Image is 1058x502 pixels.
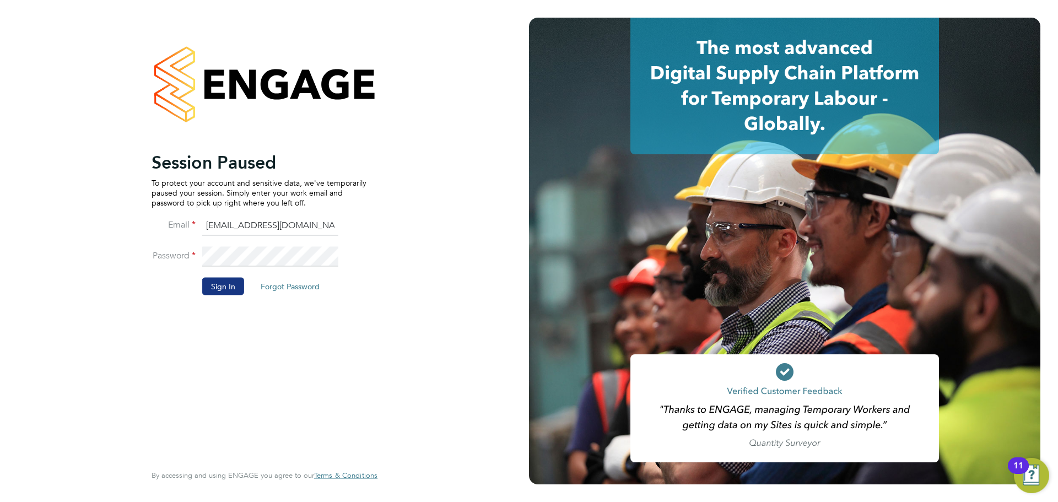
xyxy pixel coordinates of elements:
label: Password [152,250,196,261]
button: Sign In [202,277,244,295]
a: Terms & Conditions [314,471,377,480]
span: By accessing and using ENGAGE you agree to our [152,471,377,480]
button: Forgot Password [252,277,328,295]
p: To protect your account and sensitive data, we've temporarily paused your session. Simply enter y... [152,177,366,208]
h2: Session Paused [152,151,366,173]
button: Open Resource Center, 11 new notifications [1014,458,1049,493]
div: 11 [1013,466,1023,480]
input: Enter your work email... [202,216,338,236]
label: Email [152,219,196,230]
